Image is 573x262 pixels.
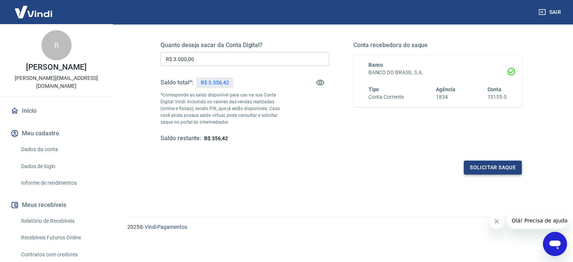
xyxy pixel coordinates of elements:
a: Recebíveis Futuros Online [18,230,104,245]
img: Vindi [9,0,58,23]
iframe: Fechar mensagem [489,214,504,229]
p: *Corresponde ao saldo disponível para uso na sua Conta Digital Vindi. Incluindo os valores das ve... [160,92,287,126]
h6: 13155-5 [487,93,507,101]
a: Relatório de Recebíveis [18,213,104,229]
span: Agência [436,86,455,92]
p: [PERSON_NAME][EMAIL_ADDRESS][DOMAIN_NAME] [6,74,107,90]
div: R [41,30,72,60]
h5: Saldo total*: [160,79,193,86]
a: Informe de rendimentos [18,175,104,191]
a: Dados de login [18,159,104,174]
span: Tipo [368,86,379,92]
h5: Conta recebedora do saque [353,41,522,49]
button: Meu cadastro [9,125,104,142]
h6: Conta Corrente [368,93,404,101]
h6: 1834 [436,93,455,101]
iframe: Botão para abrir a janela de mensagens [543,232,567,256]
span: Banco [368,62,384,68]
span: R$ 356,42 [204,135,228,141]
p: 2025 © [127,223,555,231]
h5: Quanto deseja sacar da Conta Digital? [160,41,329,49]
iframe: Mensagem da empresa [507,212,567,229]
span: Conta [487,86,501,92]
a: Vindi Pagamentos [145,224,187,230]
button: Sair [537,5,564,19]
button: Solicitar saque [464,161,522,175]
button: Meus recebíveis [9,197,104,213]
h6: BANCO DO BRASIL S.A. [368,69,507,77]
h5: Saldo restante: [160,135,201,142]
p: [PERSON_NAME] [26,63,86,71]
span: Olá! Precisa de ajuda? [5,5,63,11]
a: Dados da conta [18,142,104,157]
a: Início [9,103,104,119]
p: R$ 3.356,42 [201,79,229,87]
